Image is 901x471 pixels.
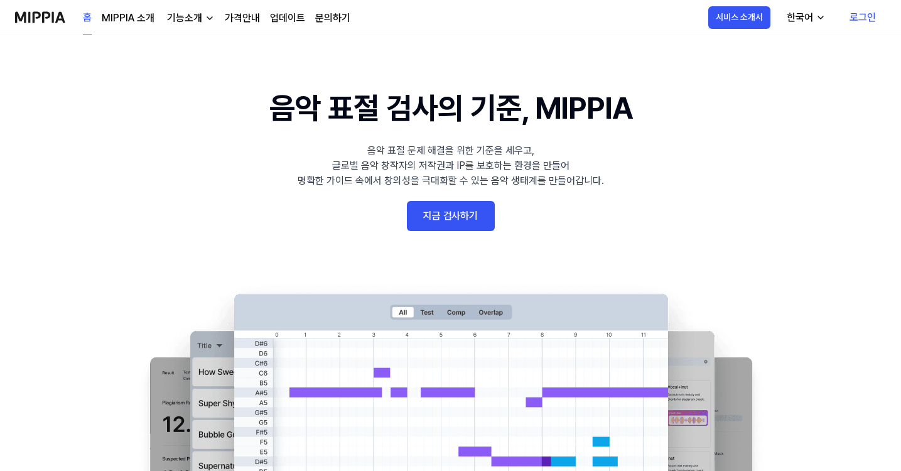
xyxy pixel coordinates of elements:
[777,5,833,30] button: 한국어
[270,11,305,26] a: 업데이트
[298,143,604,188] div: 음악 표절 문제 해결을 위한 기준을 세우고, 글로벌 음악 창작자의 저작권과 IP를 보호하는 환경을 만들어 명확한 가이드 속에서 창의성을 극대화할 수 있는 음악 생태계를 만들어...
[165,11,205,26] div: 기능소개
[315,11,350,26] a: 문의하기
[708,6,770,29] button: 서비스 소개서
[784,10,816,25] div: 한국어
[102,11,154,26] a: MIPPIA 소개
[269,85,632,131] h1: 음악 표절 검사의 기준, MIPPIA
[407,201,495,231] a: 지금 검사하기
[225,11,260,26] a: 가격안내
[165,11,215,26] button: 기능소개
[205,13,215,23] img: down
[83,1,92,35] a: 홈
